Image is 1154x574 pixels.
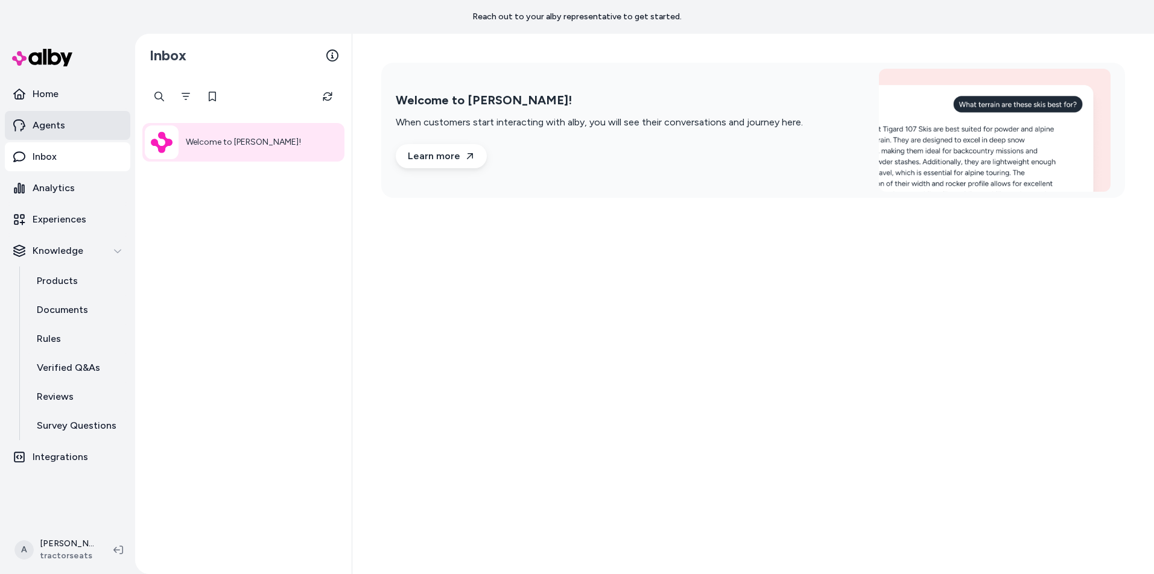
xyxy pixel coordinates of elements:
[33,150,57,164] p: Inbox
[396,93,803,108] h2: Welcome to [PERSON_NAME]!
[33,212,86,227] p: Experiences
[40,550,94,562] span: tractorseats
[5,80,130,109] a: Home
[14,540,34,560] span: A
[25,353,130,382] a: Verified Q&As
[879,69,1111,192] img: Welcome to alby!
[5,111,130,140] a: Agents
[33,181,75,195] p: Analytics
[5,205,130,234] a: Experiences
[33,87,59,101] p: Home
[40,538,94,550] p: [PERSON_NAME]
[25,266,130,295] a: Products
[5,174,130,203] a: Analytics
[396,115,803,130] p: When customers start interacting with alby, you will see their conversations and journey here.
[396,144,487,168] a: Learn more
[25,411,130,440] a: Survey Questions
[315,84,340,109] button: Refresh
[33,244,83,258] p: Knowledge
[37,418,116,433] p: Survey Questions
[5,236,130,265] button: Knowledge
[37,274,78,288] p: Products
[25,295,130,324] a: Documents
[37,332,61,346] p: Rules
[7,531,104,569] button: A[PERSON_NAME]tractorseats
[37,389,74,404] p: Reviews
[151,131,173,154] img: Alby
[174,84,198,109] button: Filter
[37,303,88,317] p: Documents
[33,450,88,464] p: Integrations
[472,11,682,23] p: Reach out to your alby representative to get started.
[25,324,130,353] a: Rules
[5,443,130,471] a: Integrations
[33,118,65,133] p: Agents
[12,49,72,66] img: alby Logo
[25,382,130,411] a: Reviews
[186,135,301,150] p: Welcome to [PERSON_NAME]!
[150,46,186,65] h2: Inbox
[5,142,130,171] a: Inbox
[37,361,100,375] p: Verified Q&As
